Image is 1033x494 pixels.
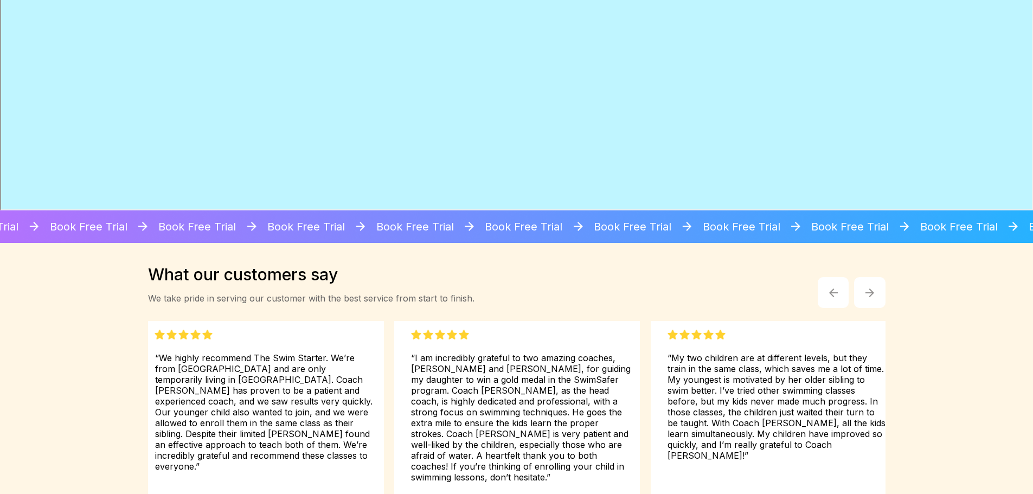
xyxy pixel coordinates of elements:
img: Arrow [789,220,803,233]
div: What our customers say [148,265,474,284]
div: Book Free Trial [27,210,127,243]
img: Arrow [897,220,912,233]
img: Arrow [680,220,694,233]
img: Arrow [463,220,477,233]
div: Book Free Trial [571,210,671,243]
div: Book Free Trial [897,210,998,243]
div: “I am incredibly grateful to two amazing coaches, [PERSON_NAME] and [PERSON_NAME], for guiding my... [411,330,631,483]
div: “My two children are at different levels, but they train in the same class, which saves me a lot ... [668,330,887,461]
img: Arrow [136,220,150,233]
div: Book Free Trial [680,210,780,243]
img: Five Stars [155,330,213,339]
img: Five Stars [668,330,725,339]
img: Arrow [27,220,41,233]
img: Arrow [571,220,585,233]
div: Book Free Trial [136,210,236,243]
img: Arrow [245,220,259,233]
div: Book Free Trial [789,210,889,243]
img: Five Stars [411,330,469,339]
img: Arrow [827,286,840,299]
div: “We highly recommend The Swim Starter. We’re from [GEOGRAPHIC_DATA] and are only temporarily livi... [155,330,375,472]
div: Book Free Trial [463,210,563,243]
div: We take pride in serving our customer with the best service from start to finish. [148,293,474,304]
img: Arrow [1006,220,1021,233]
div: Book Free Trial [354,210,454,243]
div: Book Free Trial [245,210,345,243]
img: Arrow [865,288,874,297]
img: Arrow [354,220,368,233]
